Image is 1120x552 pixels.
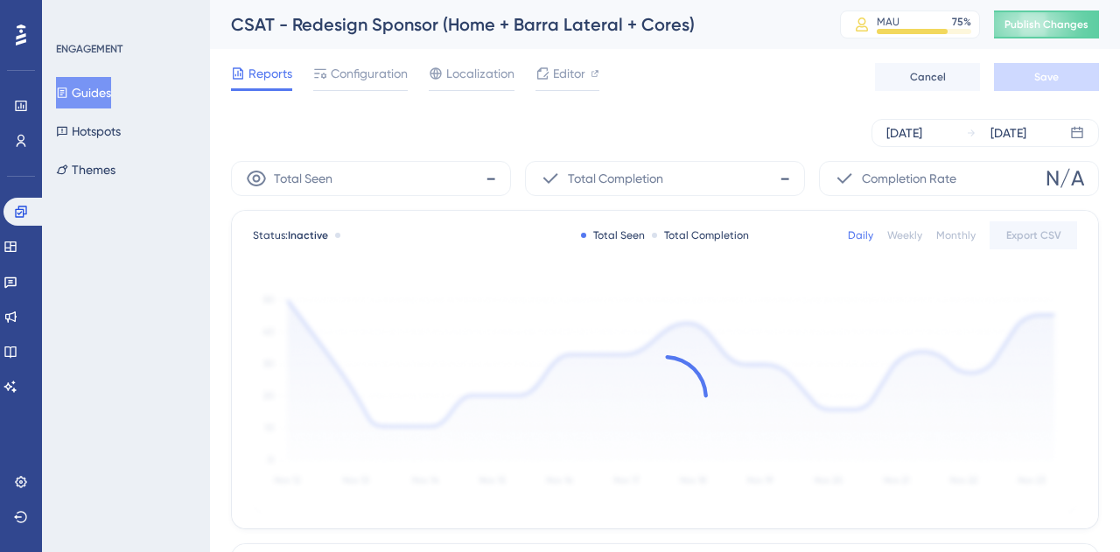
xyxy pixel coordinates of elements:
[875,63,980,91] button: Cancel
[56,77,111,108] button: Guides
[248,63,292,84] span: Reports
[877,15,899,29] div: MAU
[56,42,122,56] div: ENGAGEMENT
[652,228,749,242] div: Total Completion
[887,228,922,242] div: Weekly
[253,228,328,242] span: Status:
[581,228,645,242] div: Total Seen
[274,168,332,189] span: Total Seen
[886,122,922,143] div: [DATE]
[446,63,514,84] span: Localization
[56,115,121,147] button: Hotspots
[952,15,971,29] div: 75 %
[990,122,1026,143] div: [DATE]
[231,12,796,37] div: CSAT - Redesign Sponsor (Home + Barra Lateral + Cores)
[994,63,1099,91] button: Save
[780,164,790,192] span: -
[1006,228,1061,242] span: Export CSV
[910,70,946,84] span: Cancel
[1046,164,1084,192] span: N/A
[486,164,496,192] span: -
[1034,70,1059,84] span: Save
[936,228,976,242] div: Monthly
[331,63,408,84] span: Configuration
[1004,17,1088,31] span: Publish Changes
[288,229,328,241] span: Inactive
[848,228,873,242] div: Daily
[553,63,585,84] span: Editor
[862,168,956,189] span: Completion Rate
[994,10,1099,38] button: Publish Changes
[56,154,115,185] button: Themes
[568,168,663,189] span: Total Completion
[990,221,1077,249] button: Export CSV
